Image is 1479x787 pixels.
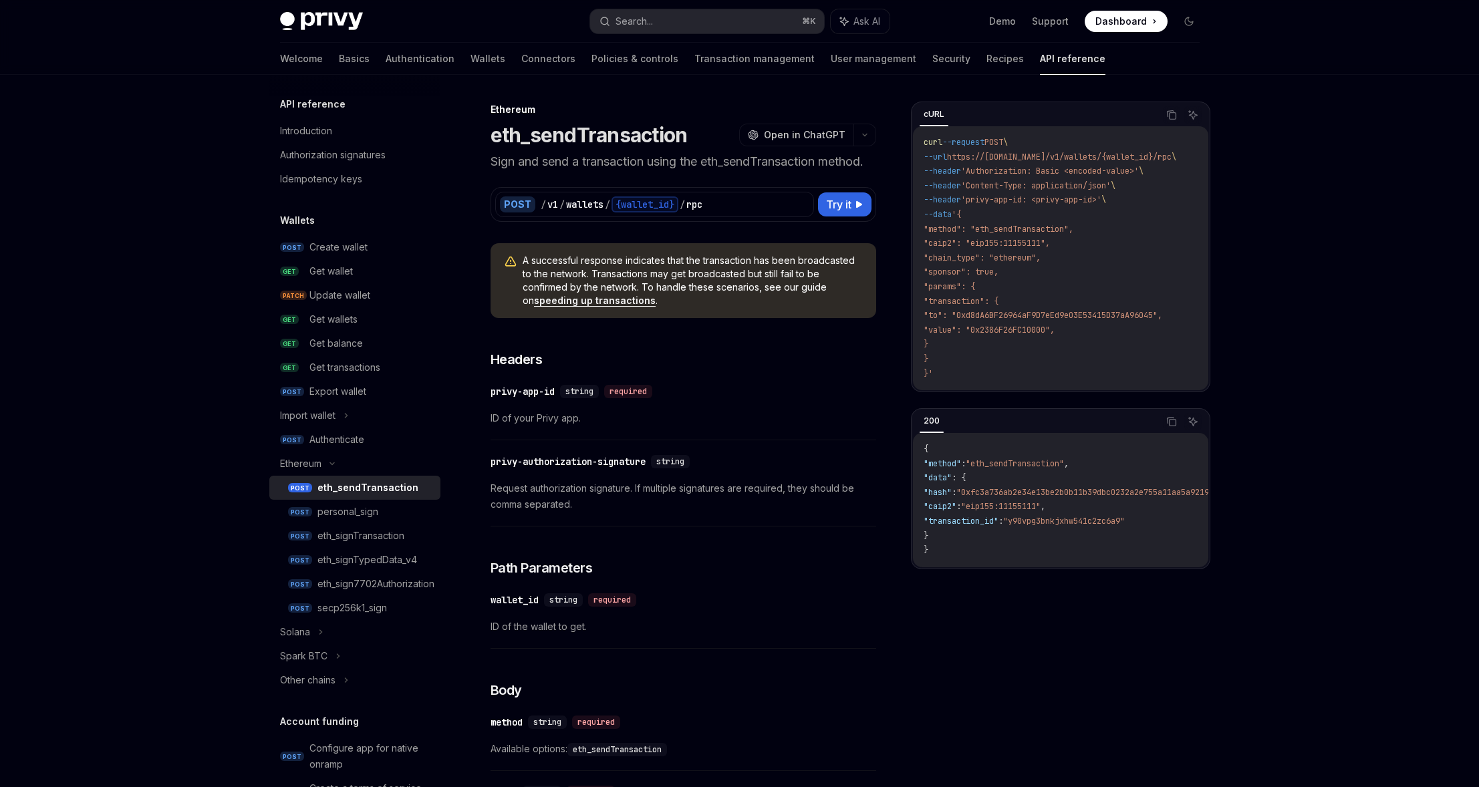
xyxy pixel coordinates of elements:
span: string [533,717,561,728]
span: --header [924,166,961,176]
span: "0xfc3a736ab2e34e13be2b0b11b39dbc0232a2e755a11aa5a9219890d3b2c6c7d8" [956,487,1274,498]
div: personal_sign [317,504,378,520]
a: POSTExport wallet [269,379,440,404]
span: "method": "eth_sendTransaction", [924,224,1073,234]
div: Authorization signatures [280,147,386,163]
div: required [604,385,652,398]
a: PATCHUpdate wallet [269,283,440,307]
span: Open in ChatGPT [764,128,845,142]
a: Idempotency keys [269,167,440,191]
a: Authorization signatures [269,143,440,167]
span: POST [288,507,312,517]
span: "y90vpg3bnkjxhw541c2zc6a9" [1003,516,1125,526]
div: Ethereum [491,103,876,116]
a: Security [932,43,970,75]
span: POST [288,531,312,541]
div: Spark BTC [280,648,327,664]
span: curl [924,137,942,148]
a: POSTsecp256k1_sign [269,596,440,620]
span: string [565,386,593,397]
div: Other chains [280,672,335,688]
span: , [1064,458,1069,469]
span: Body [491,681,522,699]
div: v1 [547,198,558,211]
span: "eth_sendTransaction" [966,458,1064,469]
div: required [588,593,636,607]
div: Get wallet [309,263,353,279]
h5: Account funding [280,714,359,730]
span: GET [280,315,299,325]
div: rpc [686,198,702,211]
button: Search...⌘K [590,9,824,33]
span: "transaction_id" [924,516,998,526]
div: eth_signTransaction [317,528,404,544]
div: Introduction [280,123,332,139]
a: Wallets [470,43,505,75]
a: Dashboard [1085,11,1168,32]
span: : [952,487,956,498]
span: POST [984,137,1003,148]
span: "value": "0x2386F26FC10000", [924,325,1055,335]
button: Ask AI [1184,413,1202,430]
div: method [491,716,523,729]
a: POSTConfigure app for native onramp [269,736,440,776]
span: --header [924,180,961,191]
span: Ask AI [853,15,880,28]
a: Support [1032,15,1069,28]
span: POST [280,243,304,253]
div: eth_sign7702Authorization [317,576,434,592]
span: "chain_type": "ethereum", [924,253,1041,263]
div: privy-authorization-signature [491,455,646,468]
a: POSTpersonal_sign [269,500,440,524]
a: POSTCreate wallet [269,235,440,259]
span: POST [288,483,312,493]
div: secp256k1_sign [317,600,387,616]
button: Ask AI [831,9,890,33]
div: Authenticate [309,432,364,448]
a: Authentication [386,43,454,75]
a: Connectors [521,43,575,75]
span: POST [280,435,304,445]
span: }' [924,368,933,379]
div: / [541,198,546,211]
span: \ [1172,152,1176,162]
span: 'privy-app-id: <privy-app-id>' [961,194,1101,205]
a: GETGet balance [269,331,440,355]
span: --header [924,194,961,205]
button: Copy the contents from the code block [1163,106,1180,124]
div: POST [500,196,535,212]
span: : [956,501,961,512]
div: {wallet_id} [612,196,678,212]
div: privy-app-id [491,385,555,398]
a: GETGet transactions [269,355,440,379]
div: eth_sendTransaction [317,480,418,496]
span: POST [280,387,304,397]
div: Ethereum [280,456,321,472]
span: Request authorization signature. If multiple signatures are required, they should be comma separa... [491,480,876,512]
a: GETGet wallets [269,307,440,331]
span: 'Content-Type: application/json' [961,180,1111,191]
code: eth_sendTransaction [567,743,667,756]
a: speeding up transactions [534,295,656,307]
span: "data" [924,472,952,483]
span: "caip2" [924,501,956,512]
button: Try it [818,192,871,216]
span: : { [952,472,966,483]
a: Policies & controls [591,43,678,75]
span: ⌘ K [802,16,816,27]
div: Idempotency keys [280,171,362,187]
span: Try it [826,196,851,212]
h1: eth_sendTransaction [491,123,688,147]
span: "transaction": { [924,296,998,307]
span: --request [942,137,984,148]
span: , [1041,501,1045,512]
span: } [924,339,928,349]
a: Recipes [986,43,1024,75]
div: / [559,198,565,211]
div: cURL [920,106,948,122]
span: ID of your Privy app. [491,410,876,426]
span: : [998,516,1003,526]
a: GETGet wallet [269,259,440,283]
span: \ [1111,180,1115,191]
span: --url [924,152,947,162]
